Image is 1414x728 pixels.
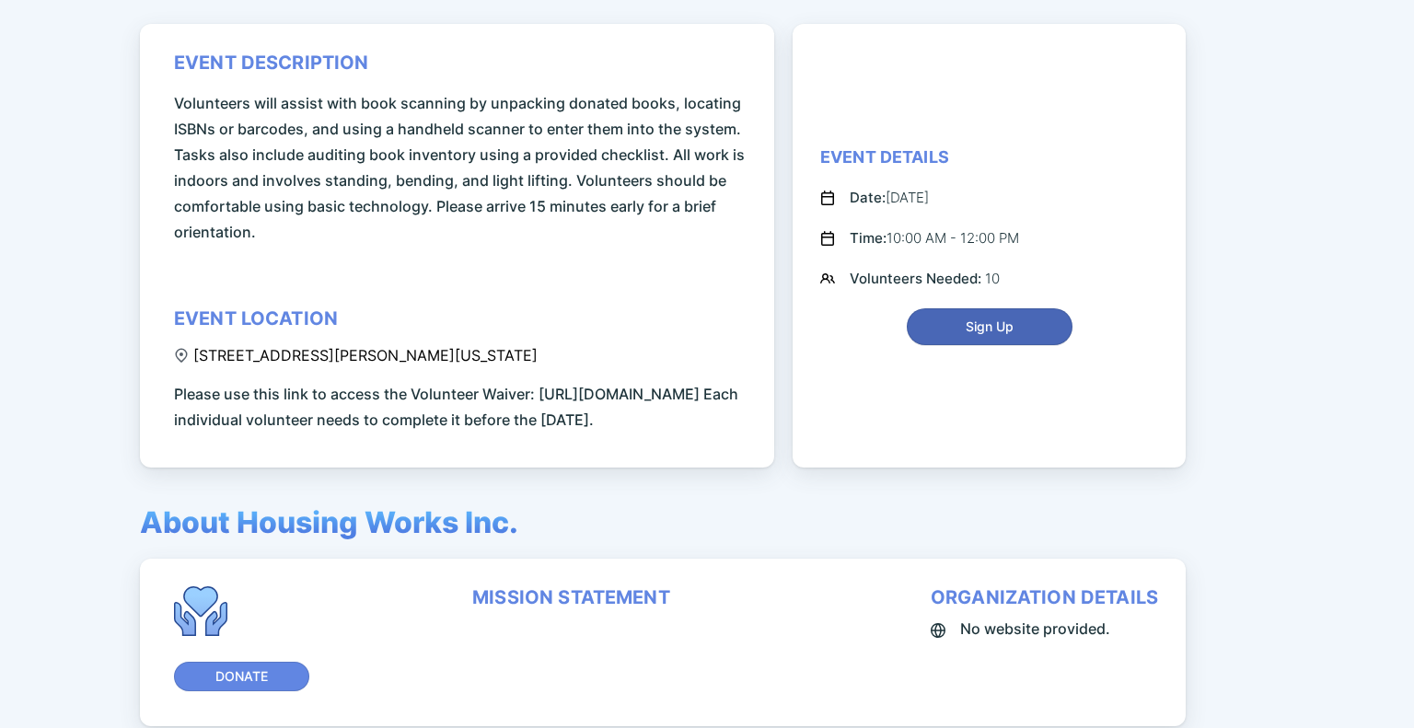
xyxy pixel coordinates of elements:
[850,229,887,247] span: Time:
[215,667,268,686] span: Donate
[850,270,985,287] span: Volunteers Needed:
[472,586,670,608] div: mission statement
[174,662,309,691] button: Donate
[850,187,929,209] div: [DATE]
[174,381,747,433] span: Please use this link to access the Volunteer Waiver: [URL][DOMAIN_NAME] Each individual volunteer...
[850,268,1000,290] div: 10
[850,189,886,206] span: Date:
[820,146,949,168] div: Event Details
[960,616,1110,641] span: No website provided.
[931,586,1158,608] div: organization details
[174,346,538,364] div: [STREET_ADDRESS][PERSON_NAME][US_STATE]
[174,307,338,329] div: event location
[140,504,518,540] span: About Housing Works Inc.
[174,52,369,74] div: event description
[966,318,1014,336] span: Sign Up
[174,90,747,245] span: Volunteers will assist with book scanning by unpacking donated books, locating ISBNs or barcodes,...
[850,227,1019,249] div: 10:00 AM - 12:00 PM
[907,308,1072,345] button: Sign Up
